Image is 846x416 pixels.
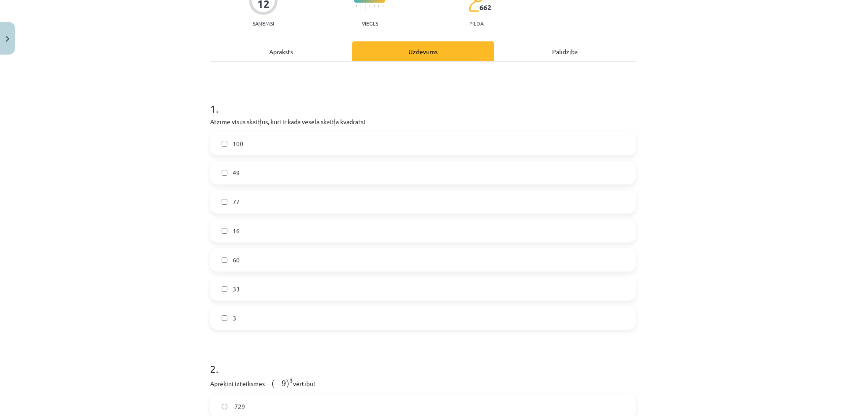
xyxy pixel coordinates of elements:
img: icon-short-line-57e1e144782c952c97e751825c79c345078a6d821885a25fce030b3d8c18986b.svg [360,5,361,7]
span: -729 [233,402,245,411]
img: icon-close-lesson-0947bae3869378f0d4975bcd49f059093ad1ed9edebbc8119c70593378902aed.svg [6,36,9,42]
span: − [265,381,271,387]
h1: 2 . [210,347,636,375]
span: 77 [233,197,240,206]
span: − [275,381,282,387]
div: Palīdzība [494,41,636,61]
span: ) [286,379,289,389]
input: 60 [222,257,227,263]
input: 16 [222,228,227,234]
input: 33 [222,286,227,292]
h1: 1 . [210,87,636,114]
img: icon-short-line-57e1e144782c952c97e751825c79c345078a6d821885a25fce030b3d8c18986b.svg [356,5,357,7]
span: 662 [479,4,491,11]
img: icon-short-line-57e1e144782c952c97e751825c79c345078a6d821885a25fce030b3d8c18986b.svg [378,5,379,7]
div: Uzdevums [352,41,494,61]
img: icon-short-line-57e1e144782c952c97e751825c79c345078a6d821885a25fce030b3d8c18986b.svg [369,5,370,7]
input: 77 [222,199,227,205]
p: pilda [469,20,483,26]
p: Atzīmē visus skaitļus, kuri ir kāda vesela skaitļa kvadrāts! [210,117,636,126]
div: Apraksts [210,41,352,61]
span: 33 [233,284,240,294]
span: 9 [282,380,286,387]
p: Aprēķini izteiksmes vērtību! [210,377,636,389]
input: 100 [222,141,227,147]
p: Saņemsi [249,20,278,26]
input: 3 [222,315,227,321]
span: 3 [289,379,293,383]
input: 49 [222,170,227,176]
span: 60 [233,255,240,265]
span: 49 [233,168,240,177]
input: -729 [222,404,227,409]
span: ( [271,379,275,389]
span: 16 [233,226,240,236]
span: 100 [233,139,243,148]
img: icon-short-line-57e1e144782c952c97e751825c79c345078a6d821885a25fce030b3d8c18986b.svg [382,5,383,7]
p: Viegls [362,20,378,26]
span: 3 [233,313,236,323]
